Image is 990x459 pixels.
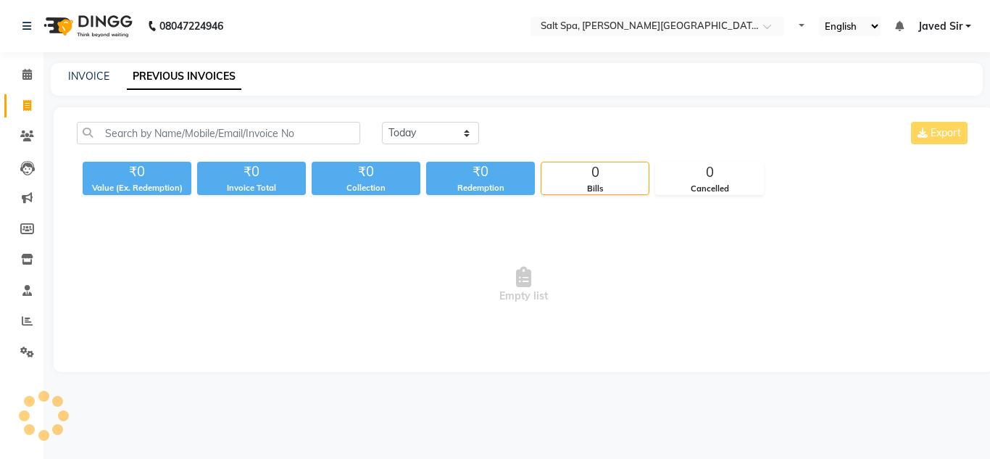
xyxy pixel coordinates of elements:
[83,182,191,194] div: Value (Ex. Redemption)
[426,182,535,194] div: Redemption
[312,162,420,182] div: ₹0
[426,162,535,182] div: ₹0
[312,182,420,194] div: Collection
[83,162,191,182] div: ₹0
[37,6,136,46] img: logo
[541,183,649,195] div: Bills
[918,19,962,34] span: Javed Sir
[656,183,763,195] div: Cancelled
[656,162,763,183] div: 0
[77,212,970,357] span: Empty list
[197,162,306,182] div: ₹0
[159,6,223,46] b: 08047224946
[77,122,360,144] input: Search by Name/Mobile/Email/Invoice No
[541,162,649,183] div: 0
[127,64,241,90] a: PREVIOUS INVOICES
[197,182,306,194] div: Invoice Total
[68,70,109,83] a: INVOICE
